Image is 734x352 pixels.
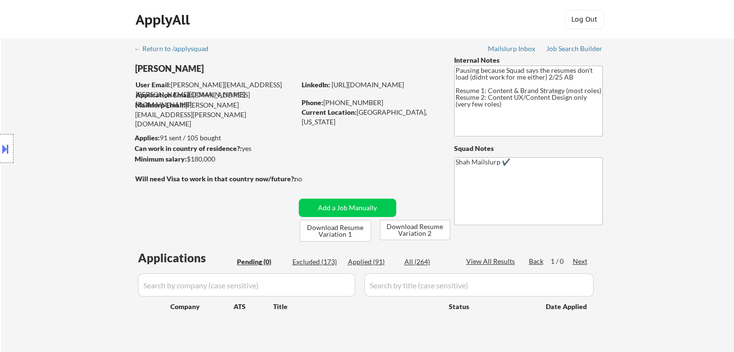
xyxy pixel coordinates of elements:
div: $180,000 [135,154,295,164]
input: Search by title (case sensitive) [364,273,594,297]
a: [URL][DOMAIN_NAME] [332,81,404,89]
div: 91 sent / 105 bought [135,133,295,143]
button: Download Resume Variation 1 [300,220,371,242]
div: yes [135,144,292,153]
div: no [294,174,322,184]
div: Date Applied [546,302,588,311]
div: [PERSON_NAME][EMAIL_ADDRESS][PERSON_NAME][DOMAIN_NAME] [135,100,295,129]
button: Add a Job Manually [299,199,396,217]
div: Squad Notes [454,144,603,153]
strong: LinkedIn: [302,81,330,89]
div: Applications [138,252,234,264]
div: Back [529,257,544,266]
div: Title [273,302,440,311]
div: Internal Notes [454,55,603,65]
strong: Will need Visa to work in that country now/future?: [135,175,296,183]
div: Company [170,302,234,311]
div: Next [573,257,588,266]
button: Log Out [565,10,604,29]
div: [GEOGRAPHIC_DATA], [US_STATE] [302,108,438,126]
div: All (264) [404,257,453,267]
input: Search by company (case sensitive) [138,273,355,297]
a: ← Return to /applysquad [134,45,218,54]
div: Excluded (173) [292,257,341,267]
div: [PERSON_NAME] [135,63,333,75]
div: [PERSON_NAME][EMAIL_ADDRESS][PERSON_NAME][DOMAIN_NAME] [136,80,295,99]
div: Status [449,298,532,315]
div: [EMAIL_ADDRESS][DOMAIN_NAME] [136,90,295,109]
div: 1 / 0 [551,257,573,266]
a: Job Search Builder [546,45,603,54]
div: Job Search Builder [546,45,603,52]
strong: Current Location: [302,108,357,116]
div: ATS [234,302,273,311]
div: ← Return to /applysquad [134,45,218,52]
div: ApplyAll [136,12,193,28]
a: Mailslurp Inbox [488,45,536,54]
strong: Can work in country of residence?: [135,144,242,152]
button: Download Resume Variation 2 [380,220,450,240]
div: [PHONE_NUMBER] [302,98,438,108]
div: Pending (0) [237,257,285,267]
strong: Phone: [302,98,323,107]
div: Mailslurp Inbox [488,45,536,52]
div: View All Results [466,257,518,266]
div: Applied (91) [348,257,396,267]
